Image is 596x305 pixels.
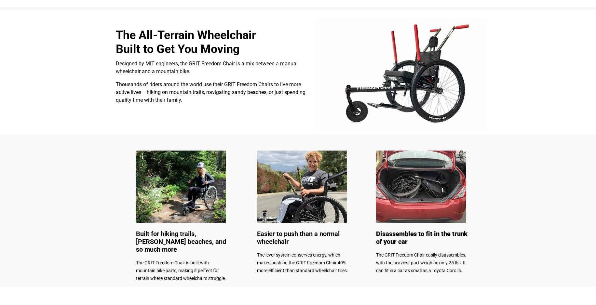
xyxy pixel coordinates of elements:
span: The All-Terrain Wheelchair Built to Get You Moving [116,28,256,56]
span: Thousands of riders around the world use their GRIT Freedom Chairs to live more active lives— hik... [116,81,305,103]
span: The lever system conserves energy, which makes pushing the GRIT Freedom Chair 40% more efficient ... [257,252,348,273]
span: Easier to push than a normal wheelchair [257,230,340,245]
span: Designed by MIT engineers, the GRIT Freedom Chair is a mix between a manual wheelchair and a moun... [116,60,298,74]
span: The GRIT Freedom Chair easily disassembles, with the heaviest part weighing only 25 lbs. It can f... [376,252,466,273]
span: Disassembles to fit in the trunk of your car [376,230,467,245]
input: Get more information [23,157,79,169]
span: The GRIT Freedom Chair is built with mountain bike parts, making it perfect for terrain where sta... [136,260,226,281]
span: Built for hiking trails, [PERSON_NAME] beaches, and so much more [136,230,226,253]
